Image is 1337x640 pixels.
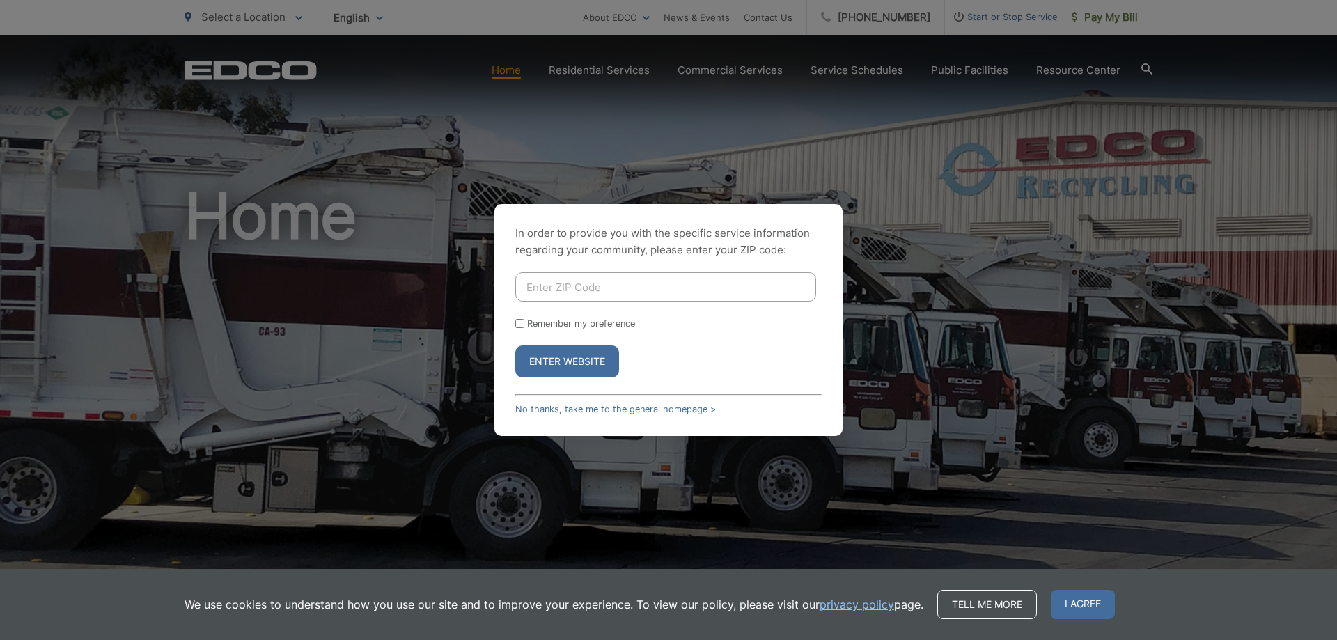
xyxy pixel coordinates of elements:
[937,590,1037,619] a: Tell me more
[515,225,822,258] p: In order to provide you with the specific service information regarding your community, please en...
[527,318,635,329] label: Remember my preference
[515,272,816,302] input: Enter ZIP Code
[185,596,923,613] p: We use cookies to understand how you use our site and to improve your experience. To view our pol...
[1051,590,1115,619] span: I agree
[515,345,619,377] button: Enter Website
[515,404,716,414] a: No thanks, take me to the general homepage >
[820,596,894,613] a: privacy policy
